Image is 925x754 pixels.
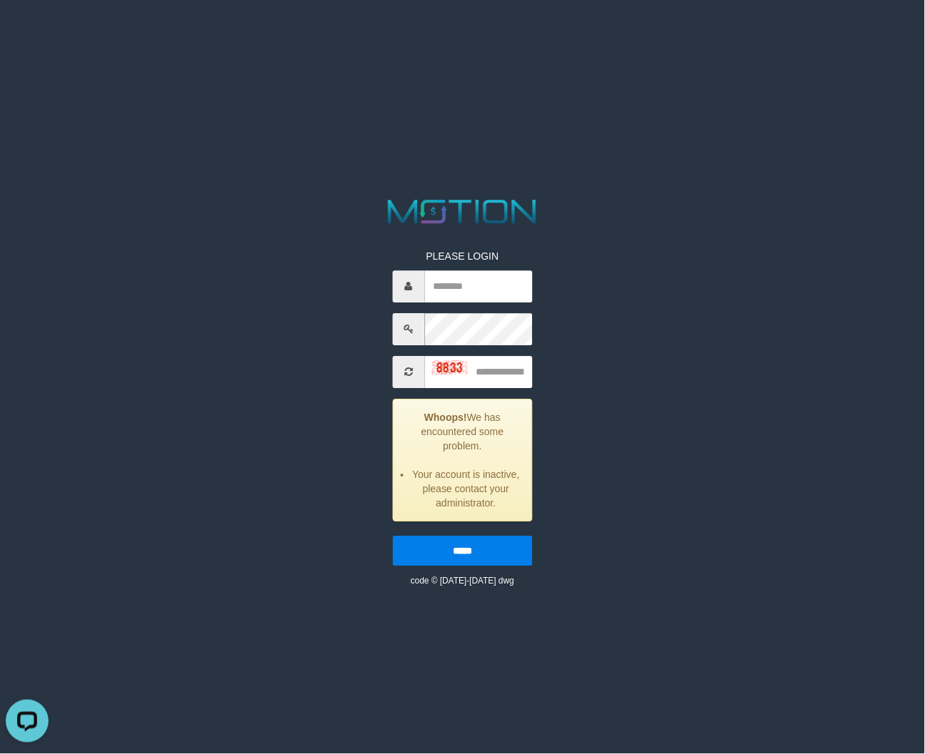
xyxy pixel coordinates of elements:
[411,576,514,586] small: code © [DATE]-[DATE] dwg
[392,399,532,521] div: We has encountered some problem.
[392,249,532,263] p: PLEASE LOGIN
[382,195,543,228] img: MOTION_logo.png
[424,412,467,423] strong: Whoops!
[6,6,48,49] button: Open LiveChat chat widget
[411,467,521,510] li: Your account is inactive, please contact your administrator.
[431,360,467,375] img: captcha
